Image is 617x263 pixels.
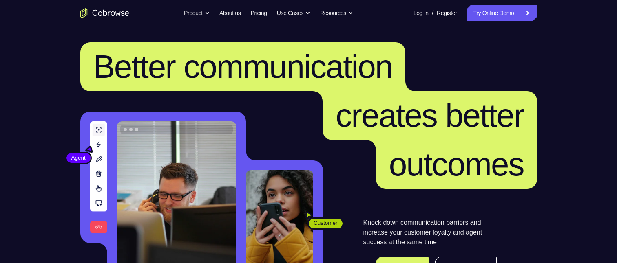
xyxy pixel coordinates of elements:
a: About us [219,5,241,21]
a: Go to the home page [80,8,129,18]
p: Knock down communication barriers and increase your customer loyalty and agent success at the sam... [363,218,497,247]
button: Use Cases [277,5,310,21]
span: outcomes [389,146,524,182]
span: Better communication [93,48,393,85]
a: Register [437,5,457,21]
span: creates better [336,97,524,134]
button: Resources [320,5,353,21]
a: Try Online Demo [467,5,537,21]
span: / [432,8,433,18]
a: Log In [414,5,429,21]
button: Product [184,5,210,21]
a: Pricing [250,5,267,21]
